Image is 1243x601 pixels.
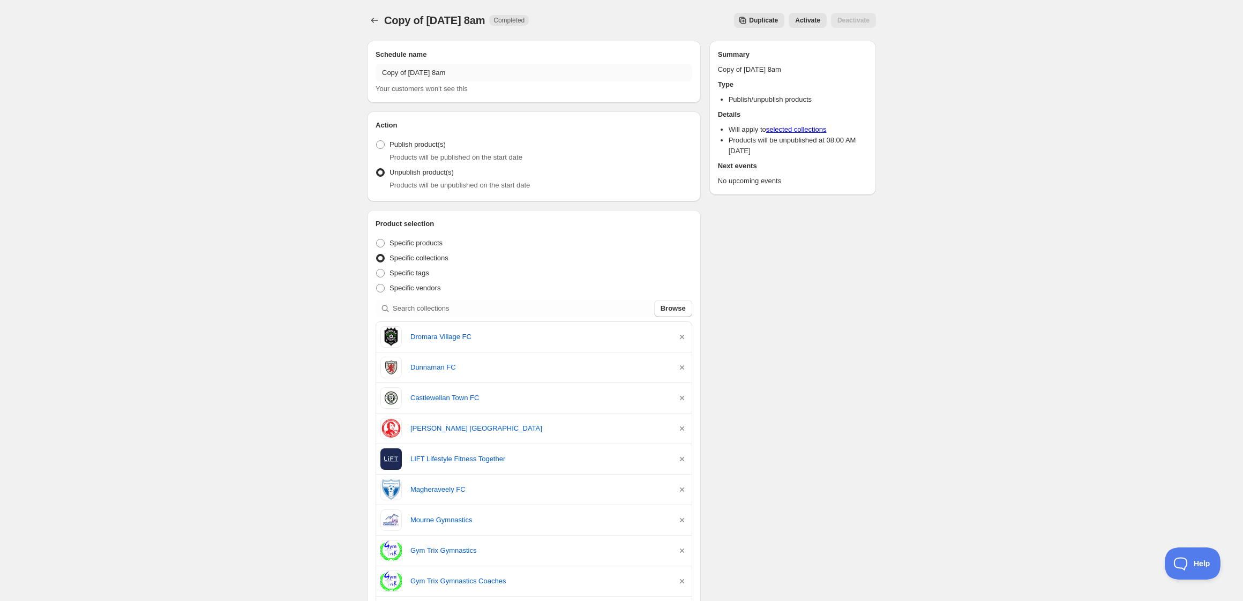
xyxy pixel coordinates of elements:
span: Browse [661,303,686,314]
a: [PERSON_NAME] [GEOGRAPHIC_DATA] [410,423,668,434]
span: Specific tags [390,269,429,277]
li: Publish/unpublish products [729,94,867,105]
span: Activate [795,16,820,25]
a: Mourne Gymnastics [410,515,668,525]
li: Products will be unpublished at 08:00 AM [DATE] [729,135,867,156]
button: Secondary action label [734,13,784,28]
button: Activate [789,13,827,28]
button: Schedules [367,13,382,28]
h2: Type [718,79,867,90]
h2: Schedule name [376,49,692,60]
span: Publish product(s) [390,140,446,148]
span: Duplicate [749,16,778,25]
h2: Next events [718,161,867,171]
a: Gym Trix Gymnastics Coaches [410,576,668,587]
span: Products will be published on the start date [390,153,522,161]
p: No upcoming events [718,176,867,186]
a: selected collections [766,125,827,133]
a: Dromara Village FC [410,332,668,342]
a: Gym Trix Gymnastics [410,545,668,556]
a: LIFT Lifestyle Fitness Together [410,454,668,464]
h2: Action [376,120,692,131]
a: Castlewellan Town FC [410,393,668,403]
a: Dunnaman FC [410,362,668,373]
span: Products will be unpublished on the start date [390,181,530,189]
li: Will apply to [729,124,867,135]
span: Completed [493,16,525,25]
span: Specific vendors [390,284,440,292]
h2: Details [718,109,867,120]
span: Specific collections [390,254,448,262]
span: Specific products [390,239,443,247]
span: Unpublish product(s) [390,168,454,176]
p: Copy of [DATE] 8am [718,64,867,75]
h2: Summary [718,49,867,60]
button: Browse [654,300,692,317]
h2: Product selection [376,219,692,229]
a: Magheraveely FC [410,484,668,495]
iframe: Help Scout Beacon - Open [1165,547,1222,580]
span: Copy of [DATE] 8am [384,14,485,26]
input: Search collections [393,300,652,317]
span: Your customers won't see this [376,85,468,93]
